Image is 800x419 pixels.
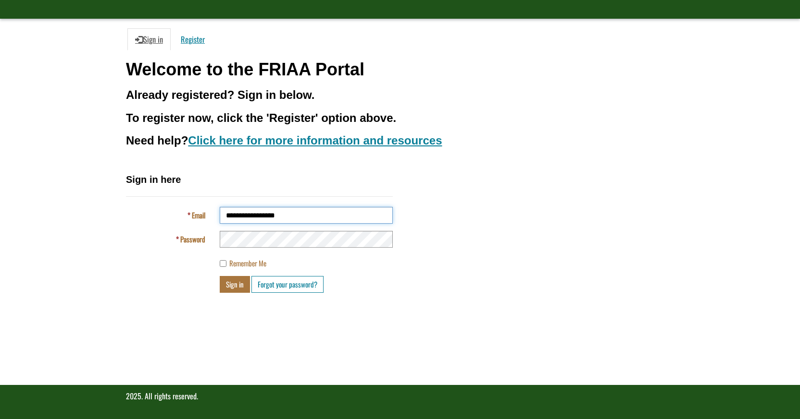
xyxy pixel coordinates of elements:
a: Sign in [127,28,171,50]
span: Password [180,234,205,244]
span: Email [192,210,205,220]
a: Register [173,28,212,50]
h3: Need help? [126,134,674,147]
h3: Already registered? Sign in below. [126,89,674,101]
a: Click here for more information and resources [188,134,442,147]
input: Remember Me [220,260,226,267]
span: Remember Me [229,258,266,268]
button: Sign in [220,276,250,293]
h1: Welcome to the FRIAA Portal [126,60,674,79]
a: Forgot your password? [251,276,324,293]
h3: To register now, click the 'Register' option above. [126,112,674,124]
p: 2025 [126,391,674,402]
span: Sign in here [126,174,181,185]
span: . All rights reserved. [141,390,198,402]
